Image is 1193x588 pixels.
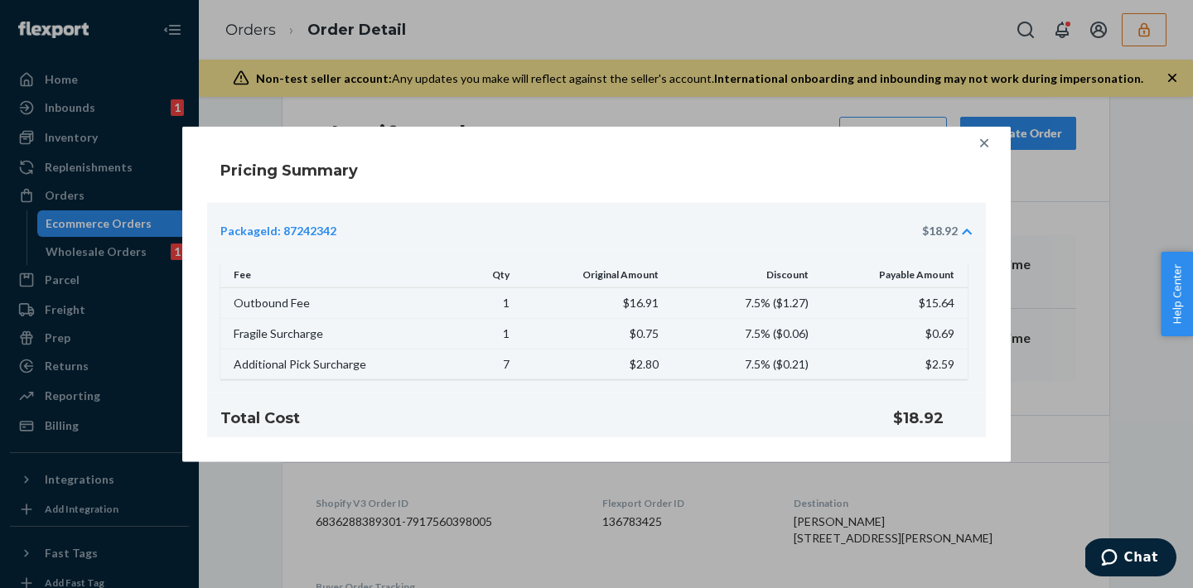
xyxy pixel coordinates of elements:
td: 1 [445,287,519,318]
td: 7.5% ( $0.06 ) [669,318,818,349]
td: $0.75 [519,318,669,349]
th: Qty [445,263,519,287]
td: Fragile Surcharge [220,318,445,349]
td: $2.80 [519,349,669,379]
td: Outbound Fee [220,287,445,318]
td: $15.64 [819,287,968,318]
td: 7.5% ( $0.21 ) [669,349,818,379]
th: Fee [220,263,445,287]
td: 7 [445,349,519,379]
h4: $18.92 [893,407,973,428]
div: $18.92 [922,223,958,239]
th: Discount [669,263,818,287]
h4: Total Cost [220,407,853,428]
td: 1 [445,318,519,349]
td: Additional Pick Surcharge [220,349,445,379]
td: 7.5% ( $1.27 ) [669,287,818,318]
td: $16.91 [519,287,669,318]
td: $2.59 [819,349,968,379]
th: Original Amount [519,263,669,287]
th: Payable Amount [819,263,968,287]
td: $0.69 [819,318,968,349]
span: Chat [39,12,73,27]
h4: Pricing Summary [220,160,358,181]
div: PackageId: 87242342 [220,223,336,239]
